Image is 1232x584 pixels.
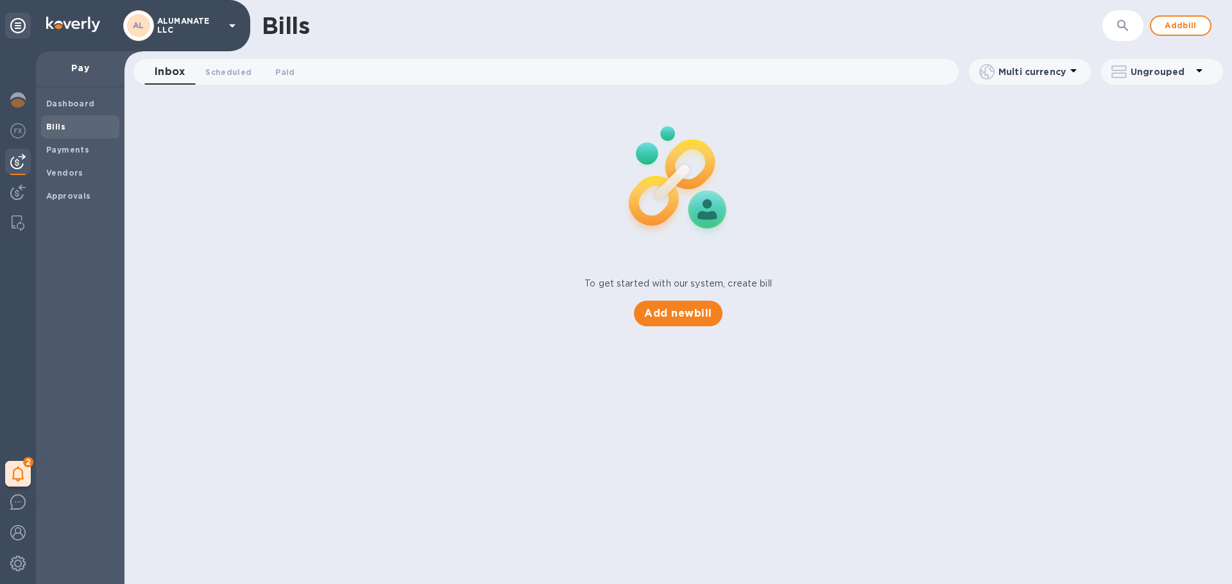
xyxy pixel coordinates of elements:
span: Paid [275,65,295,79]
button: Addbill [1150,15,1211,36]
img: Logo [46,17,100,32]
p: Ungrouped [1131,65,1192,78]
button: Add newbill [634,301,722,326]
b: AL [133,21,144,30]
p: Pay [46,62,114,74]
img: Foreign exchange [10,123,26,138]
div: Unpin categories [5,13,31,38]
p: To get started with our system, create bill [585,277,772,290]
b: Vendors [46,168,83,178]
p: ALUMANATE LLC [157,17,221,35]
b: Payments [46,145,89,154]
span: Add new bill [644,306,712,321]
b: Bills [46,122,65,131]
b: Approvals [46,191,91,201]
span: Add bill [1161,18,1200,33]
span: 2 [23,457,33,467]
p: Multi currency [998,65,1066,78]
span: Inbox [155,63,185,81]
b: Dashboard [46,99,95,108]
span: Scheduled [205,65,252,79]
h1: Bills [262,12,309,39]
